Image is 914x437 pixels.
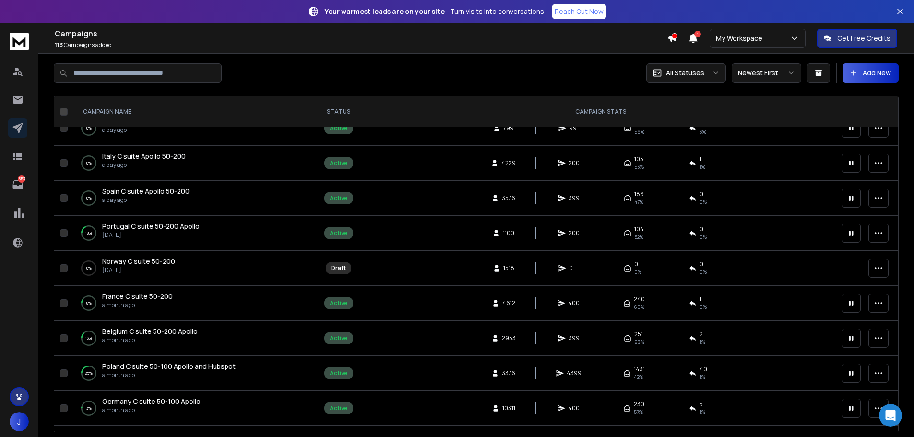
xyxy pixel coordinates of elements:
span: 47 % [634,198,643,206]
span: 1431 [634,366,645,373]
span: 0% [700,268,707,276]
span: 113 [55,41,63,49]
td: 0%Norway C suite 50-200[DATE] [71,251,311,286]
div: joined the conversation [41,69,164,77]
span: 0% [634,268,641,276]
div: Active [330,299,348,307]
span: 1 % [700,373,705,381]
p: a day ago [102,196,190,204]
p: – Turn visits into conversations [325,7,544,16]
span: 1 [700,155,701,163]
p: a month ago [102,371,236,379]
span: 42 % [634,373,643,381]
span: 53 % [634,163,644,171]
div: [PERSON_NAME], I will pass this to the product team. Right now we do not have this option, you ca... [15,249,150,306]
a: Norway C suite 50-200 [102,257,175,266]
span: 399 [569,194,580,202]
td: 0%Italy C suite Apollo 50-200a day ago [71,146,311,181]
span: 99 [569,124,579,132]
span: 60 % [634,303,644,311]
div: Just a friendly proposal. Can you add date to the filter under leads in the campaign 😊 [42,25,177,54]
p: a day ago [102,161,186,169]
button: go back [6,4,24,22]
span: 230 [634,401,644,408]
button: J [10,412,29,431]
span: 1 [694,31,701,37]
p: 0 % [86,193,92,203]
p: 13 % [85,333,92,343]
div: Active [330,369,348,377]
span: 399 [569,334,580,342]
p: 553 [18,175,25,183]
button: Start recording [61,314,69,322]
button: Home [150,4,168,22]
td: 0%Austria C suite Apollo 50-200a day ago [71,111,311,146]
th: STATUS [311,96,366,128]
th: CAMPAIGN NAME [71,96,311,128]
p: Campaigns added [55,41,667,49]
div: Rohan says… [8,89,184,165]
a: Portugal C suite 50-200 Apollo [102,222,200,231]
span: 52 % [634,233,643,241]
div: Lakshita says… [8,243,184,329]
div: Active [330,124,348,132]
div: Active [330,404,348,412]
span: 1518 [503,264,514,272]
span: 186 [634,190,644,198]
span: 0 [700,225,703,233]
span: 1 % [700,408,705,416]
h1: Box [47,5,60,12]
a: Spain C suite Apollo 50-200 [102,187,190,196]
p: 8 % [86,298,92,308]
span: 3376 [502,369,515,377]
div: Active [330,159,348,167]
td: 13%Belgium C suite 50-200 Apolloa month ago [71,321,311,356]
div: Jens says… [8,196,184,243]
td: 8%France C suite 50-200a month ago [71,286,311,321]
p: 3 % [86,403,92,413]
b: [PERSON_NAME] [41,70,95,76]
p: Reach Out Now [555,7,604,16]
span: 0 % [700,233,707,241]
span: 0 [700,260,703,268]
span: 2 [700,331,703,338]
span: 4399 [567,369,582,377]
td: 0%Spain C suite Apollo 50-200a day ago [71,181,311,216]
img: logo [10,33,29,50]
span: 3576 [502,194,515,202]
button: Add New [843,63,899,83]
button: Newest First [732,63,801,83]
a: Italy C suite Apollo 50-200 [102,152,186,161]
div: Just a friendly proposal. Can you add date to the filter under leads in the campaign 😊 [35,20,184,59]
a: Poland C suite 50-100 Apollo and Hubspot [102,362,236,371]
div: [PERSON_NAME], I will pass this to the product team. Right now we do not have this option, you ca... [8,243,157,311]
span: 799 [503,124,514,132]
span: 0 [634,260,638,268]
div: Jens says… [8,20,184,67]
button: Get Free Credits [817,29,897,48]
span: 56 % [634,128,644,136]
span: 5 [700,401,703,408]
th: CAMPAIGN STATS [366,96,836,128]
div: When looking at the click leads. Can I sort them by date of click? [35,165,184,195]
p: a month ago [102,301,173,309]
span: 1 % [700,338,705,346]
span: 1100 [503,229,514,237]
iframe: Intercom live chat [879,404,902,427]
span: 40 [700,366,707,373]
span: 57 % [634,408,643,416]
button: Send a message… [165,310,180,326]
p: All Statuses [666,68,704,78]
p: [DATE] [102,231,200,239]
span: 4612 [502,299,515,307]
img: Profile image for Rohan [29,68,38,78]
span: 400 [568,299,580,307]
a: Germany C suite 50-100 Apollo [102,397,201,406]
textarea: Message… [8,294,184,310]
div: Hey [PERSON_NAME], ​ ​Thanks for sharing your feedback. Just to clarify - do you mean a date filt... [15,94,150,151]
span: 63 % [634,338,644,346]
